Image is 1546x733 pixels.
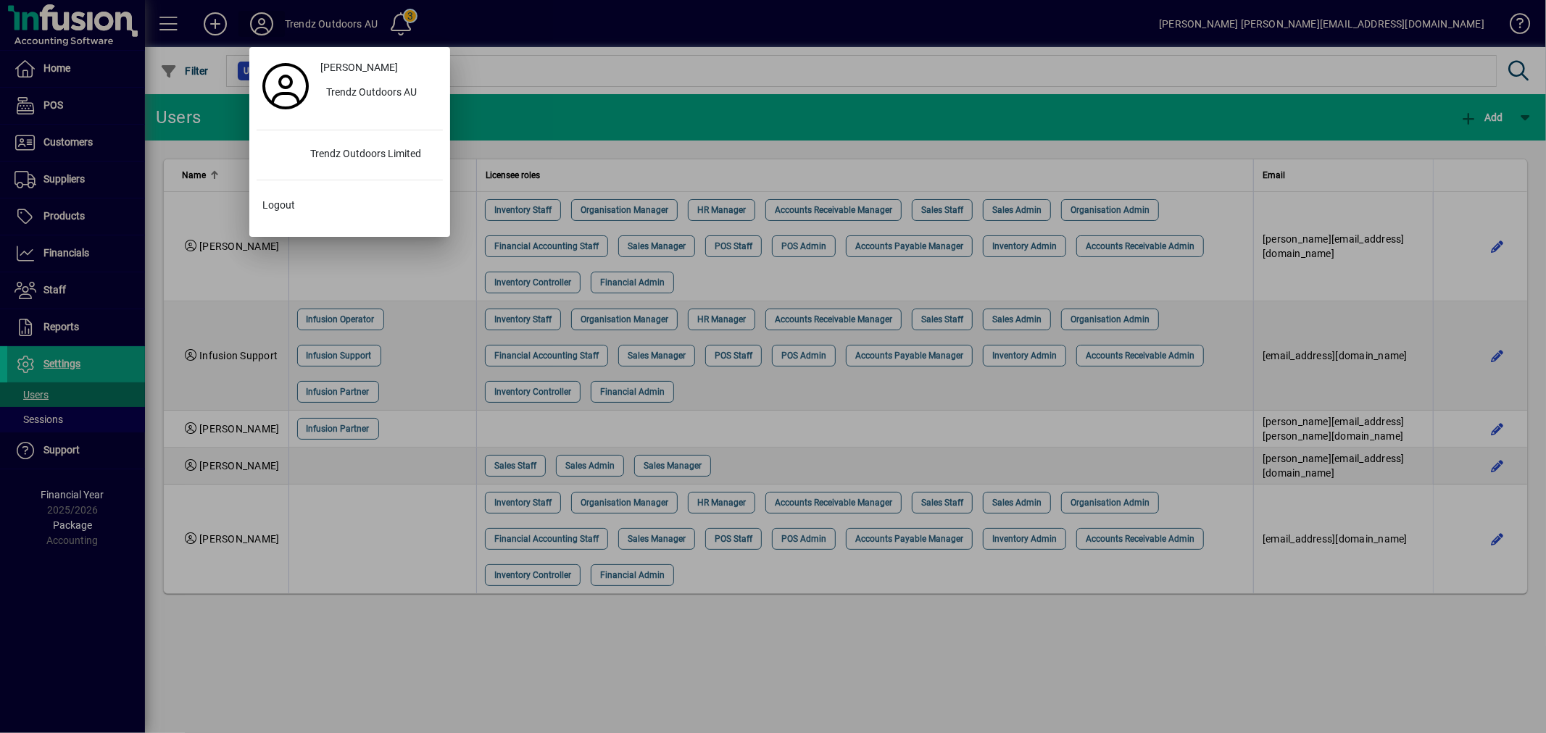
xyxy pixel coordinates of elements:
[320,60,398,75] span: [PERSON_NAME]
[315,80,443,106] button: Trendz Outdoors AU
[299,142,443,168] div: Trendz Outdoors Limited
[257,73,315,99] a: Profile
[262,198,295,213] span: Logout
[315,54,443,80] a: [PERSON_NAME]
[257,192,443,218] button: Logout
[257,142,443,168] button: Trendz Outdoors Limited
